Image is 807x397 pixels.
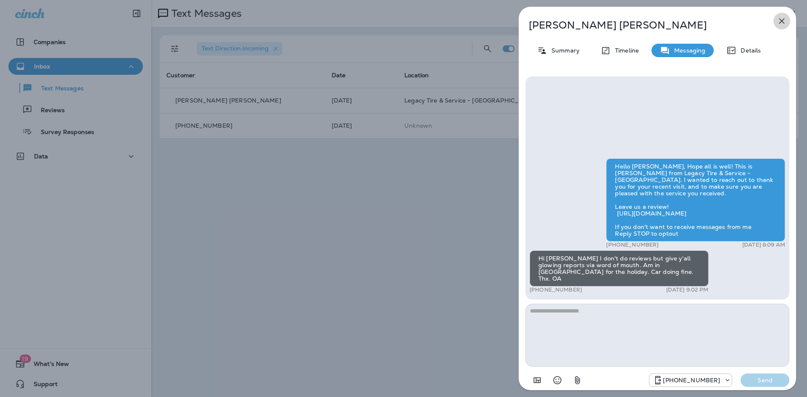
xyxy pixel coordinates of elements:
p: [PHONE_NUMBER] [606,242,659,248]
p: [DATE] 8:09 AM [742,242,785,248]
button: Add in a premade template [529,372,546,389]
p: Summary [547,47,580,54]
button: Select an emoji [549,372,566,389]
div: Hi [PERSON_NAME] I don't do reviews but give y'all glowing reports via word of mouth. Am in [GEOG... [530,250,709,287]
p: Details [736,47,761,54]
div: +1 (205) 606-2088 [649,375,732,385]
div: Hello [PERSON_NAME], Hope all is well! This is [PERSON_NAME] from Legacy Tire & Service - [GEOGRA... [606,158,785,242]
p: [PHONE_NUMBER] [530,287,582,293]
p: [PERSON_NAME] [PERSON_NAME] [529,19,758,31]
p: Timeline [611,47,639,54]
p: [DATE] 9:02 PM [666,287,709,293]
p: [PHONE_NUMBER] [663,377,720,384]
p: Messaging [670,47,705,54]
